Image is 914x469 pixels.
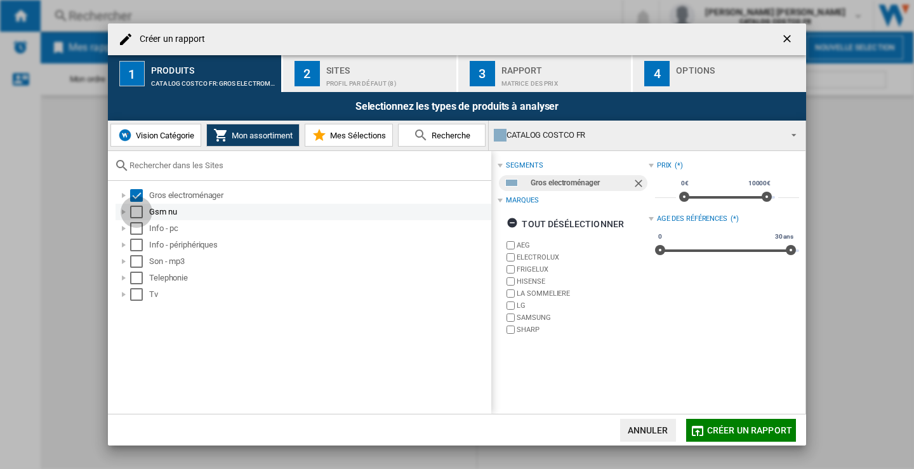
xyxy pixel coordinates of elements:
[130,206,149,218] md-checkbox: Select
[151,60,276,74] div: Produits
[644,61,670,86] div: 4
[707,425,792,435] span: Créer un rapport
[501,60,626,74] div: Rapport
[108,55,282,92] button: 1 Produits CATALOG COSTCO FR:Gros electroménager
[151,74,276,87] div: CATALOG COSTCO FR:Gros electroménager
[326,74,451,87] div: Profil par défaut (8)
[507,213,624,235] div: tout désélectionner
[633,55,806,92] button: 4 Options
[130,288,149,301] md-checkbox: Select
[517,301,648,310] label: LG
[494,126,780,144] div: CATALOG COSTCO FR
[149,255,489,268] div: Son - mp3
[133,131,194,140] span: Vision Catégorie
[295,61,320,86] div: 2
[507,301,515,310] input: brand.name
[149,272,489,284] div: Telephonie
[283,55,458,92] button: 2 Sites Profil par défaut (8)
[117,128,133,143] img: wiser-icon-blue.png
[657,214,727,224] div: Age des références
[679,178,691,188] span: 0€
[130,222,149,235] md-checkbox: Select
[506,195,538,206] div: Marques
[517,253,648,262] label: ELECTROLUX
[149,206,489,218] div: Gsm nu
[507,314,515,322] input: brand.name
[305,124,393,147] button: Mes Sélections
[503,213,628,235] button: tout désélectionner
[149,288,489,301] div: Tv
[119,61,145,86] div: 1
[517,325,648,334] label: SHARP
[458,55,633,92] button: 3 Rapport Matrice des prix
[781,32,796,48] ng-md-icon: getI18NText('BUTTONS.CLOSE_DIALOG')
[656,232,664,242] span: 0
[517,289,648,298] label: LA SOMMELIERE
[517,241,648,250] label: AEG
[428,131,470,140] span: Recherche
[517,313,648,322] label: SAMSUNG
[133,33,206,46] h4: Créer un rapport
[507,253,515,261] input: brand.name
[507,277,515,286] input: brand.name
[470,61,495,86] div: 3
[130,239,149,251] md-checkbox: Select
[130,189,149,202] md-checkbox: Select
[327,131,386,140] span: Mes Sélections
[517,265,648,274] label: FRIGELUX
[507,241,515,249] input: brand.name
[129,161,485,170] input: Rechercher dans les Sites
[501,74,626,87] div: Matrice des prix
[228,131,293,140] span: Mon assortiment
[130,272,149,284] md-checkbox: Select
[686,419,796,442] button: Créer un rapport
[206,124,300,147] button: Mon assortiment
[326,60,451,74] div: Sites
[657,161,672,171] div: Prix
[398,124,486,147] button: Recherche
[676,60,801,74] div: Options
[517,277,648,286] label: HISENSE
[130,255,149,268] md-checkbox: Select
[507,265,515,274] input: brand.name
[776,27,801,52] button: getI18NText('BUTTONS.CLOSE_DIALOG')
[507,326,515,334] input: brand.name
[149,189,489,202] div: Gros electroménager
[110,124,201,147] button: Vision Catégorie
[149,239,489,251] div: Info - périphériques
[620,419,676,442] button: Annuler
[108,92,806,121] div: Selectionnez les types de produits à analyser
[149,222,489,235] div: Info - pc
[507,289,515,298] input: brand.name
[632,177,647,192] ng-md-icon: Retirer
[746,178,772,188] span: 10000€
[531,175,632,191] div: Gros electroménager
[506,161,543,171] div: segments
[773,232,795,242] span: 30 ans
